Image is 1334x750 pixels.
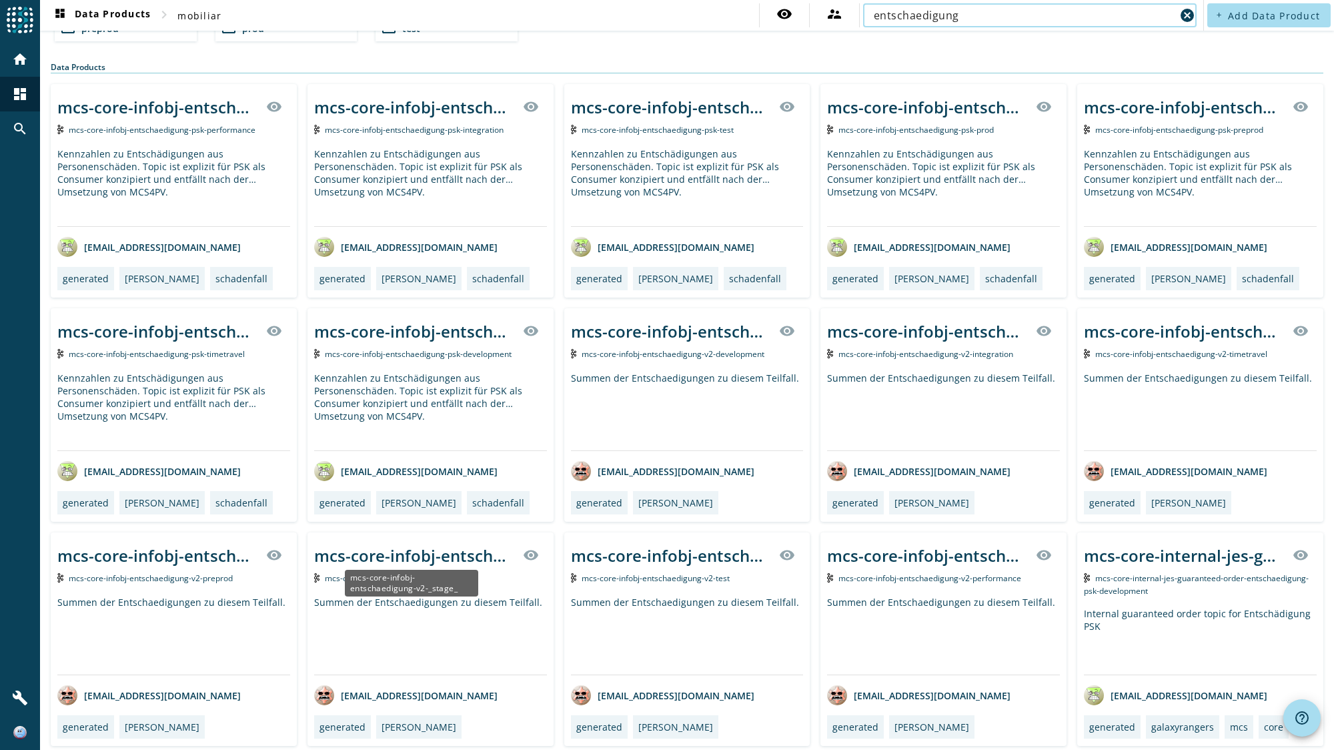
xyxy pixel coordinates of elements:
span: Kafka Topic: mcs-core-infobj-entschaedigung-v2-prod [325,573,476,584]
img: avatar [827,461,847,481]
mat-icon: build [12,690,28,706]
span: Add Data Product [1228,9,1320,22]
div: mcs-core-infobj-entschaedigung-v2-_stage_ [1084,320,1285,342]
div: [PERSON_NAME] [1151,272,1226,285]
div: schadenfall [985,272,1037,285]
div: [PERSON_NAME] [1151,496,1226,509]
img: avatar [314,685,334,705]
div: generated [1089,496,1135,509]
div: mcs-core-infobj-entschaedigung-v2-_stage_ [571,544,772,567]
div: Summen der Entschaedigungen zu diesem Teilfall. [571,372,804,450]
span: Kafka Topic: mcs-core-infobj-entschaedigung-psk-prod [838,124,994,135]
mat-icon: visibility [266,99,282,115]
mat-icon: visibility [1293,99,1309,115]
div: [EMAIL_ADDRESS][DOMAIN_NAME] [314,461,498,481]
img: Kafka Topic: mcs-core-infobj-entschaedigung-v2-preprod [57,573,63,583]
img: Kafka Topic: mcs-core-infobj-entschaedigung-psk-development [314,349,320,358]
mat-icon: visibility [1036,323,1052,339]
span: Kafka Topic: mcs-core-infobj-entschaedigung-v2-test [582,573,730,584]
mat-icon: visibility [266,323,282,339]
mat-icon: help_outline [1294,710,1310,726]
div: [EMAIL_ADDRESS][DOMAIN_NAME] [571,237,754,257]
span: Data Products [52,7,151,23]
mat-icon: visibility [779,99,795,115]
mat-icon: search [12,121,28,137]
button: mobiliar [172,3,227,27]
img: Kafka Topic: mcs-core-infobj-entschaedigung-v2-integration [827,349,833,358]
div: mcs-core-infobj-entschaedigung-v2-_stage_ [827,320,1028,342]
img: Kafka Topic: mcs-core-infobj-entschaedigung-v2-performance [827,573,833,583]
div: [PERSON_NAME] [894,496,969,509]
div: Kennzahlen zu Entschädigungen aus Personenschäden. Topic ist explizit für PSK als Consumer konzip... [827,147,1060,226]
div: Kennzahlen zu Entschädigungen aus Personenschäden. Topic ist explizit für PSK als Consumer konzip... [57,372,290,450]
img: Kafka Topic: mcs-core-infobj-entschaedigung-v2-test [571,573,577,583]
mat-icon: visibility [523,323,539,339]
div: mcs-core-infobj-entschaedigung-psk-_stage_ [1084,96,1285,118]
div: [PERSON_NAME] [382,272,456,285]
div: Kennzahlen zu Entschädigungen aus Personenschäden. Topic ist explizit für PSK als Consumer konzip... [571,147,804,226]
div: mcs-core-infobj-entschaedigung-v2-_stage_ [571,320,772,342]
mat-icon: visibility [779,547,795,563]
span: Kafka Topic: mcs-core-infobj-entschaedigung-psk-timetravel [69,348,245,360]
div: mcs-core-infobj-entschaedigung-psk-_stage_ [57,96,258,118]
div: Kennzahlen zu Entschädigungen aus Personenschäden. Topic ist explizit für PSK als Consumer konzip... [57,147,290,226]
div: generated [576,721,622,733]
div: [PERSON_NAME] [638,496,713,509]
div: mcs-core-infobj-entschaedigung-v2-_stage_ [345,570,478,597]
div: [EMAIL_ADDRESS][DOMAIN_NAME] [571,461,754,481]
div: mcs-core-infobj-entschaedigung-psk-_stage_ [314,320,515,342]
div: schadenfall [215,496,267,509]
div: Summen der Entschaedigungen zu diesem Teilfall. [571,596,804,675]
div: mcs-core-infobj-entschaedigung-psk-_stage_ [314,96,515,118]
div: [EMAIL_ADDRESS][DOMAIN_NAME] [1084,237,1267,257]
img: avatar [57,685,77,705]
div: schadenfall [729,272,781,285]
span: Kafka Topic: mcs-core-infobj-entschaedigung-psk-test [582,124,734,135]
div: generated [63,721,109,733]
div: mcs [1230,721,1248,733]
span: Kafka Topic: mcs-core-infobj-entschaedigung-psk-integration [325,124,504,135]
span: Kafka Topic: mcs-core-infobj-entschaedigung-psk-preprod [1095,124,1263,135]
img: avatar [571,685,591,705]
img: avatar [314,237,334,257]
img: Kafka Topic: mcs-core-infobj-entschaedigung-psk-timetravel [57,349,63,358]
mat-icon: cancel [1179,7,1195,23]
div: [PERSON_NAME] [382,496,456,509]
div: generated [1089,721,1135,733]
div: [EMAIL_ADDRESS][DOMAIN_NAME] [314,685,498,705]
div: [EMAIL_ADDRESS][DOMAIN_NAME] [571,685,754,705]
img: avatar [571,237,591,257]
div: mcs-core-infobj-entschaedigung-psk-_stage_ [827,96,1028,118]
img: Kafka Topic: mcs-core-infobj-entschaedigung-v2-development [571,349,577,358]
div: generated [63,272,109,285]
div: mcs-core-infobj-entschaedigung-v2-_stage_ [314,544,515,567]
div: [EMAIL_ADDRESS][DOMAIN_NAME] [827,685,1011,705]
div: Summen der Entschaedigungen zu diesem Teilfall. [827,372,1060,450]
mat-icon: visibility [266,547,282,563]
input: Search (% or * for wildcards) [874,7,1175,23]
mat-icon: add [1215,11,1223,19]
div: generated [832,721,878,733]
span: Kafka Topic: mcs-core-infobj-entschaedigung-v2-performance [838,573,1021,584]
div: galaxyrangers [1151,721,1214,733]
mat-icon: home [12,51,28,67]
span: Kafka Topic: mcs-core-infobj-entschaedigung-psk-development [325,348,512,360]
div: [PERSON_NAME] [638,272,713,285]
img: Kafka Topic: mcs-core-infobj-entschaedigung-psk-preprod [1084,125,1090,134]
div: generated [319,496,366,509]
div: Kennzahlen zu Entschädigungen aus Personenschäden. Topic ist explizit für PSK als Consumer konzip... [314,372,547,450]
button: Add Data Product [1207,3,1331,27]
span: Kafka Topic: mcs-core-infobj-entschaedigung-v2-integration [838,348,1013,360]
img: avatar [1084,461,1104,481]
span: Kafka Topic: mcs-core-infobj-entschaedigung-v2-timetravel [1095,348,1267,360]
div: Summen der Entschaedigungen zu diesem Teilfall. [827,596,1060,675]
mat-icon: visibility [1293,323,1309,339]
div: generated [832,272,878,285]
mat-icon: visibility [1036,547,1052,563]
span: Kafka Topic: mcs-core-infobj-entschaedigung-v2-preprod [69,573,233,584]
div: schadenfall [472,496,524,509]
div: generated [832,496,878,509]
mat-icon: supervisor_account [826,6,842,22]
div: Summen der Entschaedigungen zu diesem Teilfall. [314,596,547,675]
mat-icon: dashboard [12,86,28,102]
